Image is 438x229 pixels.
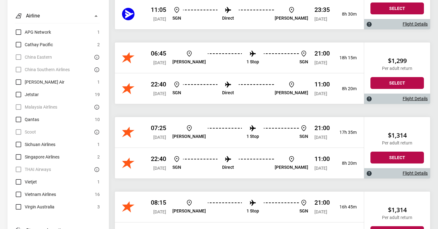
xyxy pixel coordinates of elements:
label: Singapore Airlines [15,153,59,161]
p: Direct [222,165,234,170]
span: 1 [97,78,100,86]
p: 11:00 [314,155,330,163]
p: 07:25 [151,124,166,132]
p: SGN [299,59,308,65]
p: Direct [222,90,234,95]
a: Flight Details [403,96,428,101]
p: 8h 30m [335,12,357,17]
span: [DATE] [153,166,166,171]
p: SGN [299,208,308,214]
span: 16 [95,191,100,198]
p: SGN [172,90,181,95]
label: Sichuan Airlines [15,141,55,148]
span: 3 [97,203,100,211]
button: Select [370,77,424,89]
span: 19 [95,91,100,98]
p: 21:00 [314,50,330,57]
label: Qantas [15,116,39,123]
p: 1 Stop [247,134,259,139]
p: 1 Stop [247,208,259,214]
p: SGN [172,165,181,170]
p: 22:40 [151,155,166,163]
p: 18h 15m [335,55,357,61]
button: Select [370,2,424,14]
span: [DATE] [314,17,327,22]
label: Jetstar [15,91,39,98]
span: 2 [97,153,100,161]
label: APG Network [15,28,51,36]
p: 23:35 [314,6,330,13]
span: [DATE] [153,60,166,65]
span: 10 [95,116,100,123]
span: 1 [97,178,100,186]
label: Hahn Air [15,78,64,86]
span: Singapore Airlines [25,153,59,161]
img: Jetstar [122,82,135,95]
p: Per adult return [370,140,424,146]
span: [DATE] [314,209,327,214]
label: Virgin Australia [15,203,54,211]
p: 16h 45m [335,204,357,210]
button: There are currently no flights matching this search criteria. Try removing some search filters. [92,103,100,111]
span: [DATE] [153,135,166,140]
button: Airline [15,8,100,23]
img: China Southern Airlines [122,201,135,213]
span: [DATE] [153,91,166,96]
p: 06:45 [151,50,166,57]
span: [DATE] [314,166,327,171]
p: [PERSON_NAME] [275,165,308,170]
span: Cathay Pacific [25,41,53,48]
span: Sichuan Airlines [25,141,55,148]
div: Flight Details [364,168,430,178]
img: China Southern Airlines [122,157,135,169]
span: [DATE] [314,135,327,140]
span: [DATE] [153,17,166,22]
button: Select [370,152,424,163]
p: Per adult return [370,215,424,220]
p: 1 Stop [247,59,259,65]
p: SGN [299,134,308,139]
span: [PERSON_NAME] Air [25,78,64,86]
p: 11:05 [151,6,166,13]
div: Flight Details [364,19,430,29]
label: Vietnam Airlines [15,191,56,198]
img: Jetstar [122,51,135,64]
p: SGN [172,16,181,21]
h2: $1,299 [370,57,424,65]
a: Flight Details [403,171,428,176]
h3: Airline [26,12,40,20]
p: 22:40 [151,80,166,88]
span: 1 [97,28,100,36]
label: Vietjet [15,178,37,186]
button: There are currently no flights matching this search criteria. Try removing some search filters. [92,128,100,136]
span: APG Network [25,28,51,36]
p: 8h 20m [335,161,357,166]
label: Cathay Pacific [15,41,53,48]
span: [DATE] [314,91,327,96]
p: Per adult return [370,66,424,71]
p: Direct [222,16,234,21]
span: 2 [97,41,100,48]
span: Vietjet [25,178,37,186]
p: 17h 35m [335,130,357,135]
p: [PERSON_NAME] [275,16,308,21]
p: [PERSON_NAME] [172,59,206,65]
p: [PERSON_NAME] [172,208,206,214]
p: 21:00 [314,124,330,132]
p: [PERSON_NAME] [172,134,206,139]
button: There are currently no flights matching this search criteria. Try removing some search filters. [92,53,100,61]
a: Flight Details [403,22,428,27]
div: Flight Details [364,94,430,104]
button: There are currently no flights matching this search criteria. Try removing some search filters. [92,166,100,173]
div: Jetstar 06:45 [DATE] [PERSON_NAME] 1 Stop SGN 21:00 [DATE] 18h 15mJetstar 22:40 [DATE] SGN Direct... [115,42,364,104]
p: [PERSON_NAME] [275,90,308,95]
span: Virgin Australia [25,203,54,211]
p: 11:00 [314,80,330,88]
img: China Southern Airlines [122,126,135,139]
img: Hahn Air [122,8,135,20]
span: [DATE] [314,60,327,65]
span: 1 [97,141,100,148]
button: There are currently no flights matching this search criteria. Try removing some search filters. [92,66,100,73]
span: [DATE] [153,209,166,214]
span: Qantas [25,116,39,123]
